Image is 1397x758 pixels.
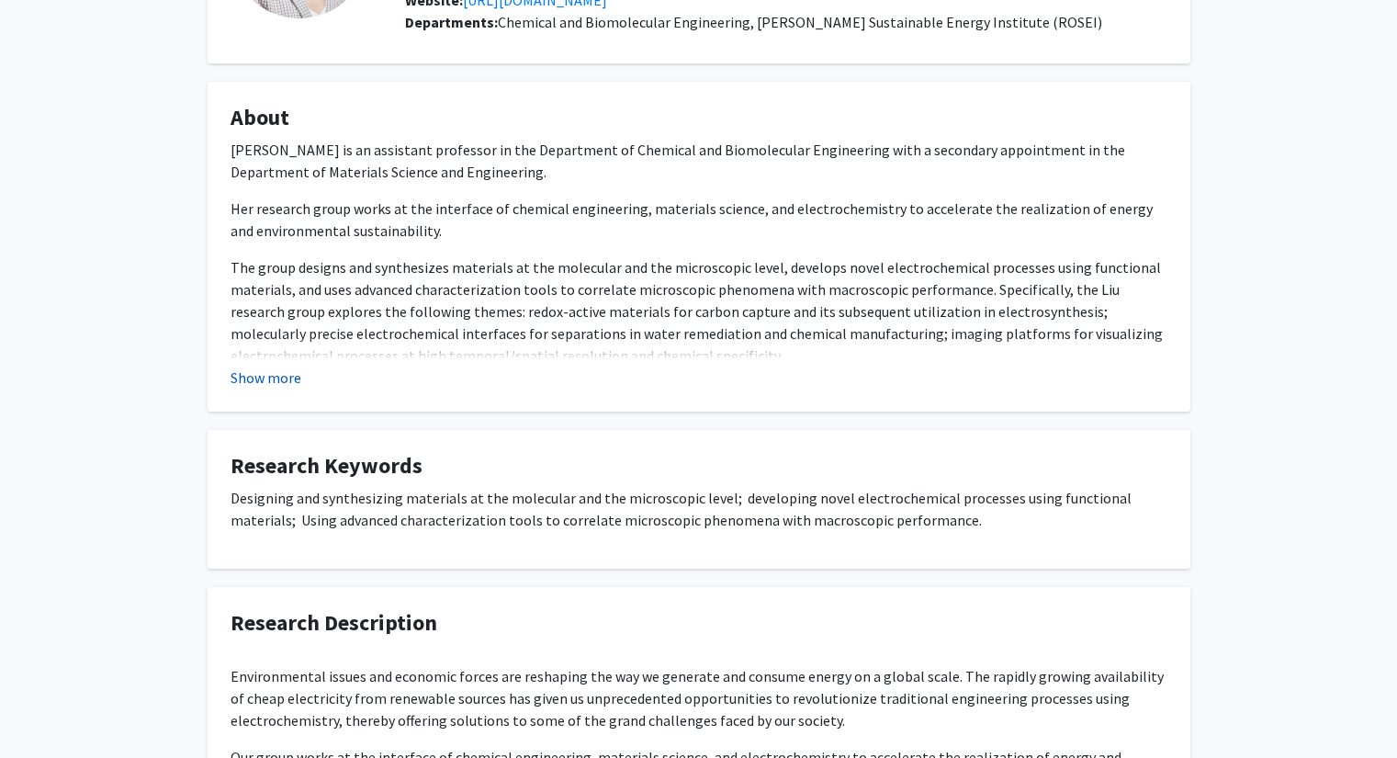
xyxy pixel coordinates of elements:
p: Her research group works at the interface of chemical engineering, materials science, and electro... [231,198,1167,242]
p: The group designs and synthesizes materials at the molecular and the microscopic level, develops ... [231,256,1167,367]
p: Environmental issues and economic forces are reshaping the way we generate and consume energy on ... [231,665,1167,731]
iframe: Chat [14,675,78,744]
span: Chemical and Biomolecular Engineering, [PERSON_NAME] Sustainable Energy Institute (ROSEI) [498,13,1102,31]
h4: About [231,105,1167,131]
h4: Research Description [231,610,1167,637]
h4: Research Keywords [231,453,1167,480]
p: Designing and synthesizing materials at the molecular and the microscopic level; developing novel... [231,487,1167,531]
b: Departments: [405,13,498,31]
button: Show more [231,367,301,389]
p: [PERSON_NAME] is an assistant professor in the Department of Chemical and Biomolecular Engineerin... [231,139,1167,183]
